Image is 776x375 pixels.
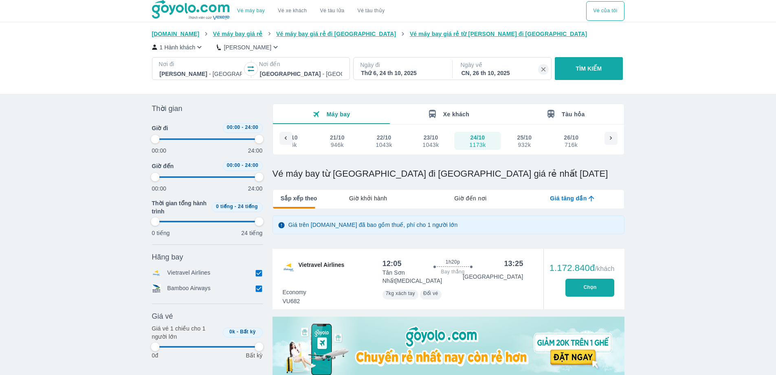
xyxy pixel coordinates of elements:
p: Bất kỳ [246,351,262,359]
p: 0 tiếng [152,229,170,237]
div: 1.172.840đ [550,263,615,273]
span: Giờ đến nơi [454,194,486,202]
span: 24:00 [245,124,258,130]
p: 24 tiếng [241,229,262,237]
span: Vé máy bay giá rẻ [213,31,263,37]
div: 1043k [422,142,439,148]
p: 0đ [152,351,158,359]
p: [GEOGRAPHIC_DATA] [463,273,523,281]
div: 1043k [376,142,392,148]
p: 24:00 [248,184,263,193]
span: Giờ khởi hành [349,194,387,202]
span: Bất kỳ [240,329,256,335]
button: TÌM KIẾM [555,57,623,80]
div: Thứ 6, 24 th 10, 2025 [361,69,443,77]
div: 25/10 [517,133,532,142]
span: Giờ đến [152,162,174,170]
span: Vé máy bay giá rẻ đi [GEOGRAPHIC_DATA] [276,31,396,37]
div: 12:05 [383,259,402,268]
span: Vietravel Airlines [299,261,345,274]
span: /khách [595,265,614,272]
span: 7kg xách tay [386,291,415,296]
span: 24 tiếng [238,204,258,209]
span: - [237,329,238,335]
span: Máy bay [327,111,350,118]
nav: breadcrumb [152,30,624,38]
button: Vé tàu thủy [351,1,391,21]
div: 22/10 [377,133,391,142]
div: 716k [564,142,578,148]
span: Hãng bay [152,252,183,262]
span: Xe khách [443,111,469,118]
p: Ngày về [461,61,545,69]
div: 13:25 [504,259,523,268]
p: Bamboo Airways [167,284,211,293]
span: Thời gian tổng hành trình [152,199,208,215]
button: Vé của tôi [586,1,624,21]
p: Nơi đi [159,60,243,68]
span: - [242,162,243,168]
span: 1h20p [446,259,460,265]
button: [PERSON_NAME] [217,43,280,51]
span: Sắp xếp theo [281,194,317,202]
p: 00:00 [152,184,167,193]
span: - [242,124,243,130]
p: 24:00 [248,146,263,155]
span: [DOMAIN_NAME] [152,31,200,37]
img: VU [282,261,295,274]
span: Tàu hỏa [562,111,585,118]
p: Tân Sơn Nhất [MEDICAL_DATA] [383,268,463,285]
div: choose transportation mode [586,1,624,21]
p: Giá trên [DOMAIN_NAME] đã bao gồm thuế, phí cho 1 người lớn [288,221,458,229]
p: [PERSON_NAME] [224,43,271,51]
span: 0 tiếng [216,204,233,209]
a: Vé xe khách [278,8,307,14]
div: CN, 26 th 10, 2025 [462,69,544,77]
p: Giá vé 1 chiều cho 1 người lớn [152,324,220,341]
a: Vé tàu lửa [314,1,351,21]
span: 24:00 [245,162,258,168]
button: 1 Hành khách [152,43,204,51]
div: 23/10 [424,133,438,142]
div: 946k [330,142,344,148]
a: Vé máy bay [237,8,265,14]
span: 0k [229,329,235,335]
p: Vietravel Airlines [167,268,211,277]
span: Giờ đi [152,124,168,132]
div: 26/10 [564,133,578,142]
button: Chọn [565,279,614,297]
span: Vé máy bay giá rẻ từ [PERSON_NAME] đi [GEOGRAPHIC_DATA] [410,31,587,37]
div: lab API tabs example [317,190,624,207]
span: 00:00 [227,162,240,168]
span: Thời gian [152,104,182,113]
div: 1173k [469,142,486,148]
div: 24/10 [470,133,485,142]
span: VU682 [283,297,306,305]
span: Giá tăng dần [550,194,587,202]
span: Giá vé [152,311,173,321]
div: 21/10 [330,133,345,142]
div: 932k [517,142,531,148]
div: choose transportation mode [231,1,391,21]
div: 20/10 [283,133,298,142]
p: 00:00 [152,146,167,155]
p: 1 Hành khách [160,43,196,51]
p: Ngày đi [360,61,444,69]
h1: Vé máy bay từ [GEOGRAPHIC_DATA] đi [GEOGRAPHIC_DATA] giá rẻ nhất [DATE] [273,168,624,180]
span: Economy [283,288,306,296]
span: - [235,204,236,209]
span: Đổi vé [423,291,438,296]
span: 00:00 [227,124,240,130]
p: TÌM KIẾM [576,64,602,73]
p: Nơi đến [259,60,343,68]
